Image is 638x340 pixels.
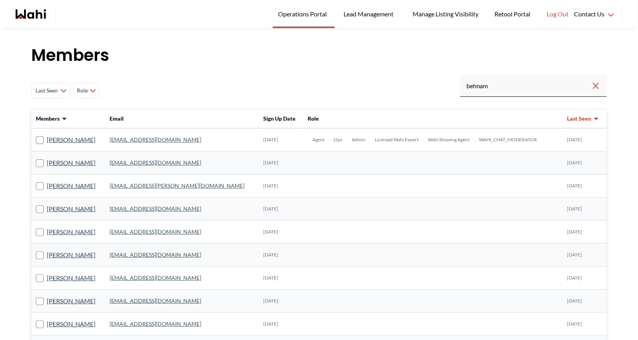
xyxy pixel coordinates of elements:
a: [PERSON_NAME] [47,204,96,214]
td: [DATE] [259,244,303,267]
span: Last Seen [35,84,59,98]
span: Role [308,115,319,122]
button: Last Seen [567,115,599,123]
a: [EMAIL_ADDRESS][DOMAIN_NAME] [110,320,201,327]
input: Search input [466,79,591,93]
td: [DATE] [259,128,303,151]
td: [DATE] [259,221,303,244]
td: [DATE] [563,174,607,198]
a: [EMAIL_ADDRESS][DOMAIN_NAME] [110,159,201,166]
td: [DATE] [259,267,303,290]
a: [EMAIL_ADDRESS][DOMAIN_NAME] [110,205,201,212]
span: Operations Portal [278,9,330,19]
a: [EMAIL_ADDRESS][PERSON_NAME][DOMAIN_NAME] [110,182,245,189]
a: [EMAIL_ADDRESS][DOMAIN_NAME] [110,136,201,143]
td: [DATE] [563,128,607,151]
span: Sign Up Date [263,115,296,122]
td: [DATE] [259,151,303,174]
button: Members [36,115,67,123]
a: Wahi homepage [16,9,46,19]
a: [EMAIL_ADDRESS][DOMAIN_NAME] [110,297,201,304]
a: [PERSON_NAME] [47,227,96,237]
span: Lead Management [344,9,396,19]
span: Ops [334,137,342,143]
span: Licensed Wahi Expert [375,137,418,143]
span: Email [110,115,124,122]
a: [PERSON_NAME] [47,250,96,260]
td: [DATE] [563,151,607,174]
td: [DATE] [563,290,607,313]
span: Log Out [547,9,569,19]
td: [DATE] [563,198,607,221]
a: [PERSON_NAME] [47,158,96,168]
td: [DATE] [259,198,303,221]
span: WAHI_CHAT_MODERATOR [479,137,537,143]
span: Last Seen [567,115,592,123]
span: Agent [312,137,324,143]
a: [PERSON_NAME] [47,319,96,329]
a: [EMAIL_ADDRESS][DOMAIN_NAME] [110,251,201,258]
button: Clear search [591,79,601,93]
a: [PERSON_NAME] [47,135,96,145]
span: Role [77,84,88,98]
span: Retool Portal [495,9,533,19]
td: [DATE] [563,267,607,290]
span: Wahi Showing Agent [428,137,470,143]
a: [EMAIL_ADDRESS][DOMAIN_NAME] [110,274,201,281]
a: [PERSON_NAME] [47,273,96,283]
a: [PERSON_NAME] [47,181,96,191]
td: [DATE] [259,174,303,198]
span: Members [36,115,60,123]
td: [DATE] [563,313,607,336]
span: Admin [352,137,365,143]
a: [EMAIL_ADDRESS][DOMAIN_NAME] [110,228,201,235]
td: [DATE] [563,221,607,244]
td: [DATE] [259,290,303,313]
span: Manage Listing Visibility [410,9,481,19]
td: [DATE] [563,244,607,267]
td: [DATE] [259,313,303,336]
a: [PERSON_NAME] [47,296,96,306]
h1: Members [31,44,607,67]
